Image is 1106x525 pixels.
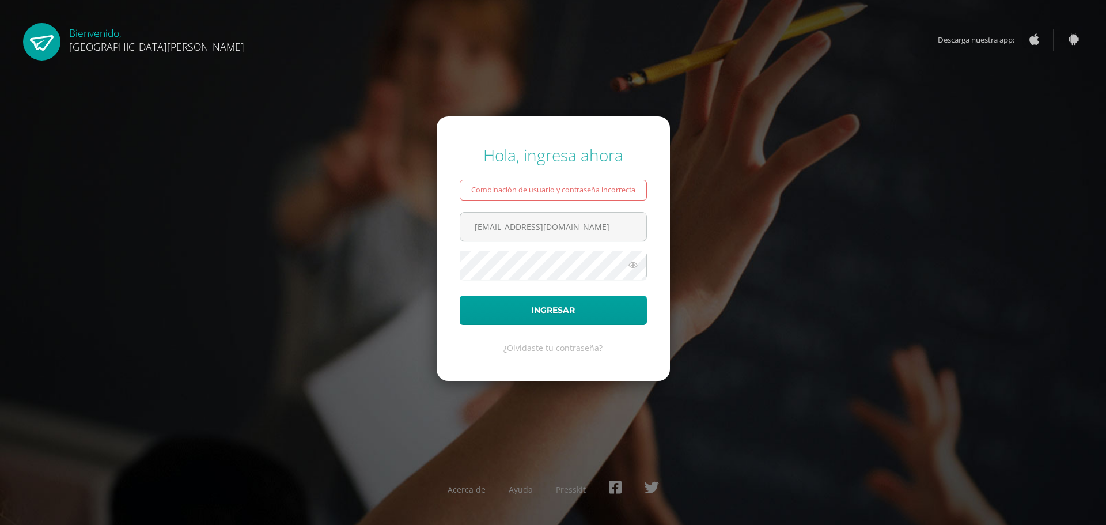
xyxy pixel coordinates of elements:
div: Combinación de usuario y contraseña incorrecta [460,180,647,201]
input: Correo electrónico o usuario [460,213,646,241]
a: Ayuda [509,484,533,495]
span: [GEOGRAPHIC_DATA][PERSON_NAME] [69,40,244,54]
div: Bienvenido, [69,23,244,54]
div: Hola, ingresa ahora [460,144,647,166]
span: Descarga nuestra app: [938,29,1026,51]
a: ¿Olvidaste tu contraseña? [503,342,603,353]
button: Ingresar [460,296,647,325]
a: Acerca de [448,484,486,495]
a: Presskit [556,484,586,495]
